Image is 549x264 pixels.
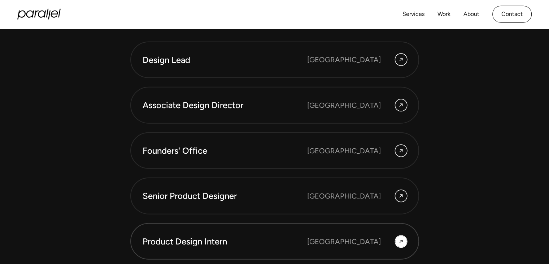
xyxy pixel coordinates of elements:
div: Founders' Office [143,145,307,157]
a: About [463,9,479,20]
a: Founders' Office [GEOGRAPHIC_DATA] [130,132,419,169]
a: Design Lead [GEOGRAPHIC_DATA] [130,42,419,78]
div: [GEOGRAPHIC_DATA] [307,54,381,65]
div: Design Lead [143,54,307,66]
div: [GEOGRAPHIC_DATA] [307,100,381,111]
a: Product Design Intern [GEOGRAPHIC_DATA] [130,223,419,260]
div: [GEOGRAPHIC_DATA] [307,191,381,201]
a: Contact [492,6,532,23]
div: Associate Design Director [143,99,307,111]
a: Senior Product Designer [GEOGRAPHIC_DATA] [130,178,419,214]
a: Work [437,9,450,20]
div: Senior Product Designer [143,190,307,202]
div: [GEOGRAPHIC_DATA] [307,236,381,247]
a: Services [402,9,424,20]
a: Associate Design Director [GEOGRAPHIC_DATA] [130,87,419,124]
a: home [17,9,61,20]
div: [GEOGRAPHIC_DATA] [307,145,381,156]
div: Product Design Intern [143,235,307,248]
